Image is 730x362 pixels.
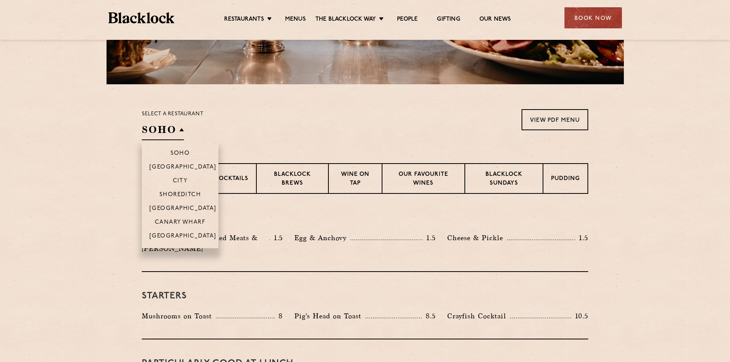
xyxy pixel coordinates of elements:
p: Select a restaurant [142,109,203,119]
p: 1.5 [575,233,588,243]
p: [GEOGRAPHIC_DATA] [149,164,217,172]
h2: SOHO [142,123,184,140]
p: Soho [171,150,190,158]
p: Mushrooms on Toast [142,311,216,321]
a: The Blacklock Way [315,16,376,24]
div: Book Now [564,7,622,28]
p: Crayfish Cocktail [447,311,510,321]
p: 10.5 [571,311,588,321]
p: 8.5 [422,311,436,321]
p: Shoreditch [159,192,201,199]
p: Pudding [551,175,580,184]
a: Gifting [437,16,460,24]
a: Our News [479,16,511,24]
a: People [397,16,418,24]
p: 1.5 [270,233,283,243]
img: BL_Textured_Logo-footer-cropped.svg [108,12,175,23]
p: [GEOGRAPHIC_DATA] [149,205,217,213]
p: Wine on Tap [336,170,374,188]
p: City [173,178,188,185]
a: Restaurants [224,16,264,24]
p: Blacklock Sundays [473,170,535,188]
p: Egg & Anchovy [294,233,350,243]
p: Canary Wharf [155,219,205,227]
p: 8 [275,311,283,321]
p: Our favourite wines [390,170,456,188]
a: Menus [285,16,306,24]
h3: Pre Chop Bites [142,213,588,223]
p: Blacklock Brews [264,170,320,188]
p: 1.5 [423,233,436,243]
p: Pig's Head on Toast [294,311,365,321]
a: View PDF Menu [522,109,588,130]
p: Cheese & Pickle [447,233,507,243]
h3: Starters [142,291,588,301]
p: [GEOGRAPHIC_DATA] [149,233,217,241]
p: Cocktails [214,175,248,184]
